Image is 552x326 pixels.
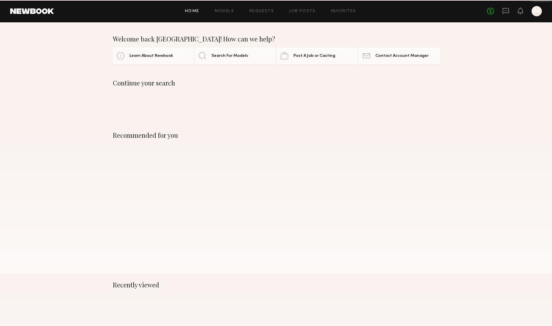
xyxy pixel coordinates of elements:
[375,54,429,58] span: Contact Account Manager
[113,35,439,43] div: Welcome back [GEOGRAPHIC_DATA]! How can we help?
[293,54,335,58] span: Post A Job or Casting
[215,9,234,13] a: Models
[113,48,193,64] a: Learn About Newbook
[129,54,173,58] span: Learn About Newbook
[185,9,199,13] a: Home
[113,131,439,139] div: Recommended for you
[289,9,316,13] a: Job Posts
[195,48,275,64] a: Search For Models
[532,6,542,16] a: M
[359,48,439,64] a: Contact Account Manager
[113,79,439,87] div: Continue your search
[331,9,356,13] a: Favorites
[249,9,274,13] a: Requests
[113,281,439,289] div: Recently viewed
[277,48,357,64] a: Post A Job or Casting
[211,54,248,58] span: Search For Models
